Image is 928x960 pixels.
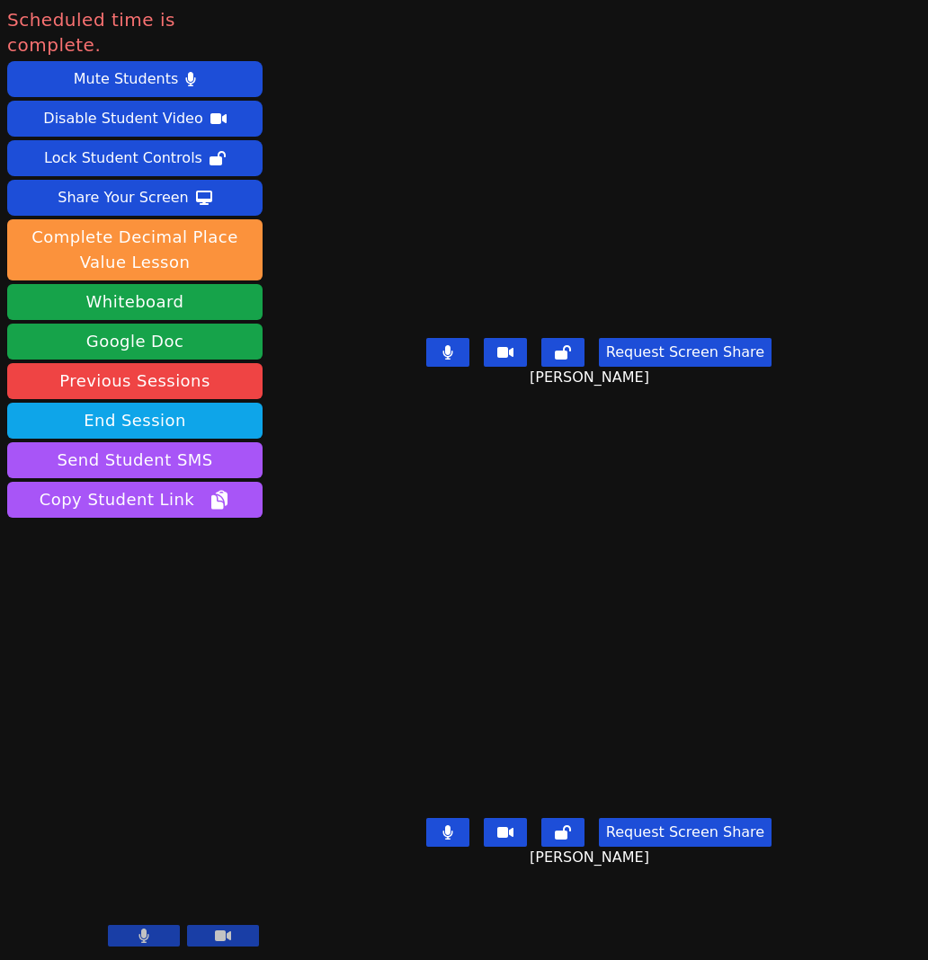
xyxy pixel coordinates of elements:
button: Request Screen Share [599,338,772,367]
button: Send Student SMS [7,442,263,478]
button: Disable Student Video [7,101,263,137]
div: Mute Students [74,65,178,93]
span: [PERSON_NAME] [530,367,654,388]
div: Lock Student Controls [44,144,202,173]
span: Copy Student Link [40,487,230,512]
div: Share Your Screen [58,183,189,212]
a: Google Doc [7,324,263,360]
button: Share Your Screen [7,180,263,216]
button: Copy Student Link [7,482,263,518]
button: Lock Student Controls [7,140,263,176]
div: Disable Student Video [43,104,202,133]
button: Complete Decimal Place Value Lesson [7,219,263,280]
button: Request Screen Share [599,818,772,847]
button: Mute Students [7,61,263,97]
button: End Session [7,403,263,439]
a: Previous Sessions [7,363,263,399]
span: [PERSON_NAME] [530,847,654,868]
span: Scheduled time is complete. [7,7,263,58]
button: Whiteboard [7,284,263,320]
